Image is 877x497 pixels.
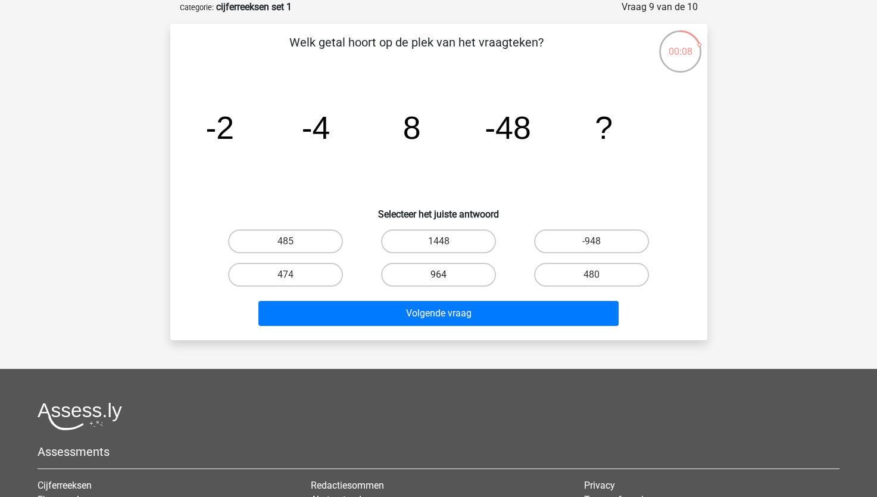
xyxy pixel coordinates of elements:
[584,480,615,491] a: Privacy
[301,110,330,145] tspan: -4
[534,229,649,253] label: -948
[216,1,292,13] strong: cijferreeksen set 1
[228,263,343,287] label: 474
[189,199,688,220] h6: Selecteer het juiste antwoord
[311,480,384,491] a: Redactiesommen
[381,263,496,287] label: 964
[658,29,703,59] div: 00:08
[189,33,644,69] p: Welk getal hoort op de plek van het vraagteken?
[595,110,613,145] tspan: ?
[38,402,122,430] img: Assessly logo
[258,301,619,326] button: Volgende vraag
[228,229,343,253] label: 485
[381,229,496,253] label: 1448
[38,445,839,459] h5: Assessments
[180,3,214,12] small: Categorie:
[534,263,649,287] label: 480
[38,480,92,491] a: Cijferreeksen
[402,110,420,145] tspan: 8
[485,110,531,145] tspan: -48
[205,110,234,145] tspan: -2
